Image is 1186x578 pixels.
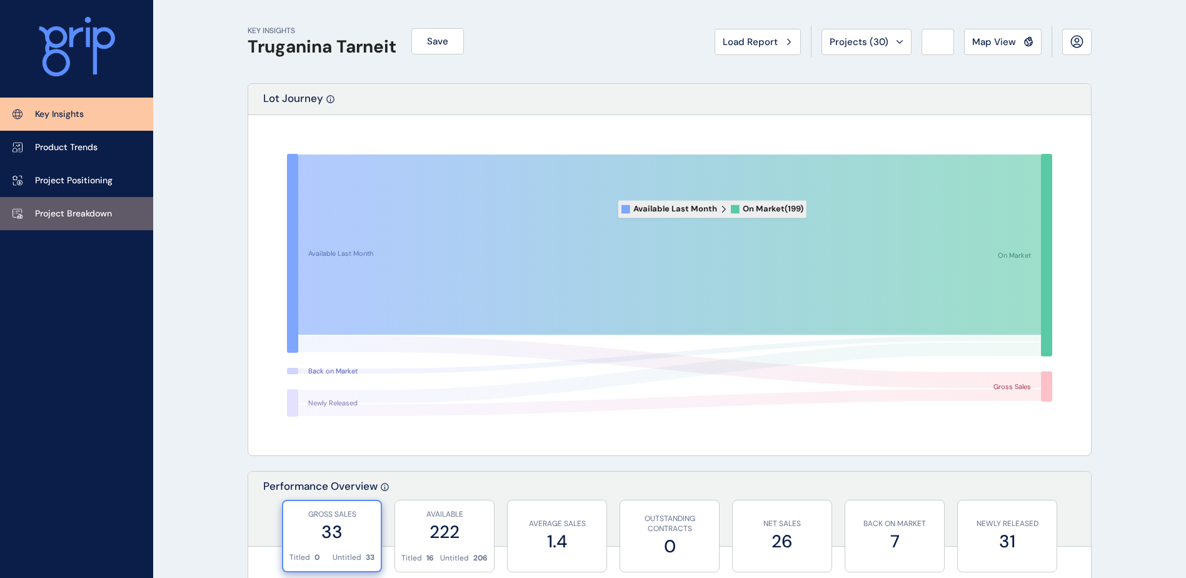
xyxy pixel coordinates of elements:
p: Titled [289,552,310,563]
label: 0 [626,534,713,559]
span: Load Report [723,36,778,48]
p: Untitled [440,553,469,564]
p: KEY INSIGHTS [248,26,396,36]
label: 1.4 [514,529,600,554]
p: 0 [314,552,319,563]
label: 33 [289,520,374,544]
p: Lot Journey [263,91,323,114]
button: Load Report [715,29,801,55]
span: Projects ( 30 ) [830,36,888,48]
p: Product Trends [35,141,98,154]
label: 222 [401,520,488,544]
p: NET SALES [739,519,825,529]
label: 31 [964,529,1050,554]
p: Performance Overview [263,479,378,546]
p: Untitled [333,552,361,563]
p: Titled [401,553,422,564]
button: Save [411,28,464,54]
button: Map View [964,29,1042,55]
p: 206 [473,553,488,564]
p: GROSS SALES [289,509,374,520]
p: Project Positioning [35,175,113,187]
p: AVERAGE SALES [514,519,600,529]
p: BACK ON MARKET [852,519,938,529]
p: 16 [426,553,434,564]
label: 7 [852,529,938,554]
h1: Truganina Tarneit [248,36,396,58]
label: 26 [739,529,825,554]
p: AVAILABLE [401,509,488,520]
p: Key Insights [35,108,84,121]
button: Projects (30) [822,29,912,55]
p: Project Breakdown [35,208,112,220]
p: OUTSTANDING CONTRACTS [626,514,713,535]
span: Map View [972,36,1016,48]
p: NEWLY RELEASED [964,519,1050,529]
p: 33 [366,552,374,563]
span: Save [427,35,448,48]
